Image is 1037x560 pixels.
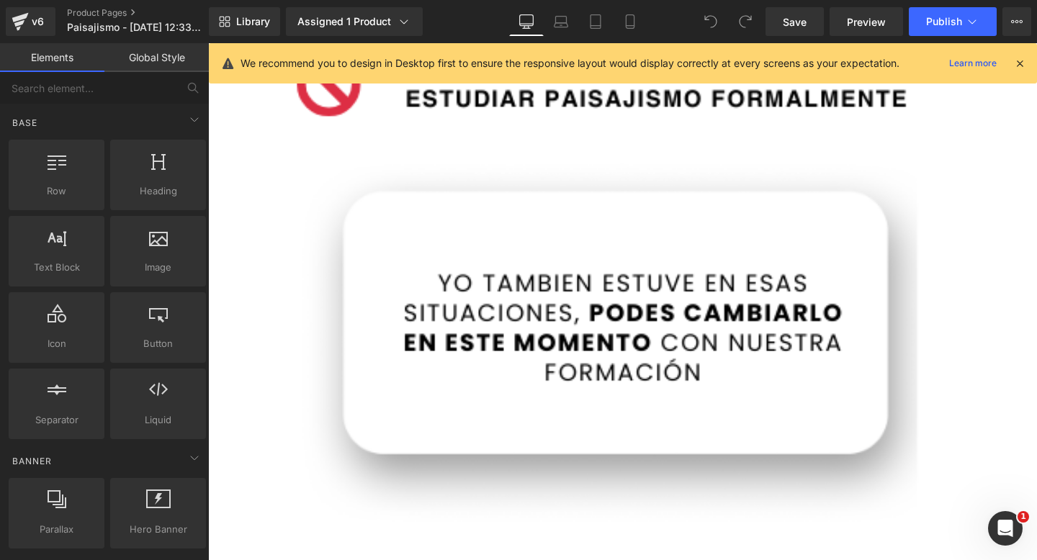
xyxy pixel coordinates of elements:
button: Undo [696,7,725,36]
a: Preview [830,7,903,36]
button: Redo [731,7,760,36]
span: Button [115,336,202,351]
div: Assigned 1 Product [297,14,411,29]
span: Row [13,184,100,199]
span: Hero Banner [115,522,202,537]
a: Laptop [544,7,578,36]
span: Preview [847,14,886,30]
p: We recommend you to design in Desktop first to ensure the responsive layout would display correct... [241,55,899,71]
span: Save [783,14,807,30]
span: Heading [115,184,202,199]
span: Icon [13,336,100,351]
span: Base [11,116,39,130]
span: Publish [926,16,962,27]
a: New Library [209,7,280,36]
a: Desktop [509,7,544,36]
span: Image [115,260,202,275]
span: Banner [11,454,53,468]
a: Mobile [613,7,647,36]
span: 1 [1018,511,1029,523]
a: v6 [6,7,55,36]
div: v6 [29,12,47,31]
a: Global Style [104,43,209,72]
span: Separator [13,412,100,428]
button: Publish [909,7,997,36]
iframe: Intercom live chat [988,511,1023,546]
span: Parallax [13,522,100,537]
span: Paisajismo - [DATE] 12:33:29 [67,22,202,33]
a: Product Pages [67,7,229,19]
a: Learn more [943,55,1002,72]
span: Liquid [115,412,202,428]
span: Library [236,15,270,28]
button: More [1002,7,1031,36]
a: Tablet [578,7,613,36]
span: Text Block [13,260,100,275]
